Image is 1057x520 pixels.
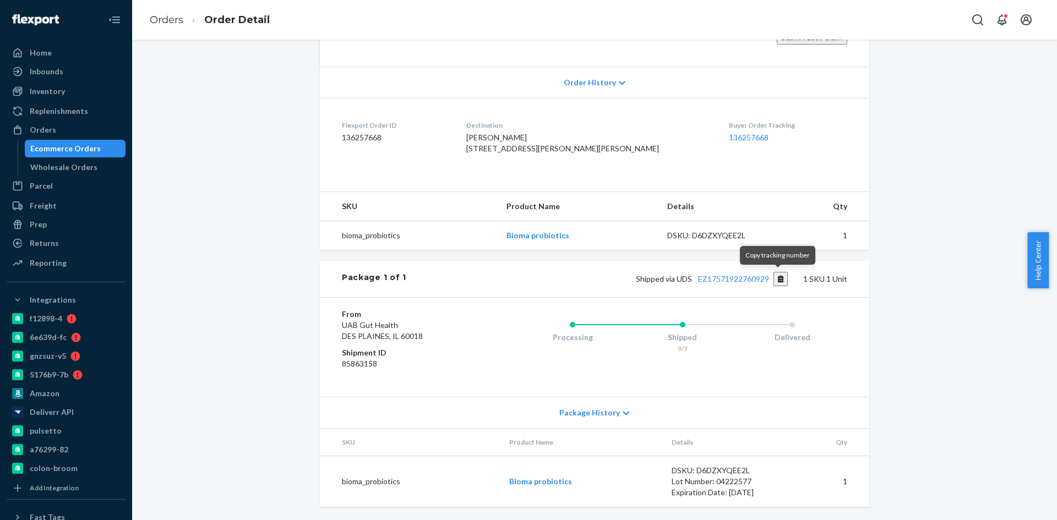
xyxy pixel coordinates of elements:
[30,219,47,230] div: Prep
[509,477,572,486] a: Bioma probiotics
[466,121,711,130] dt: Destination
[7,310,126,327] a: f12898-4
[7,347,126,365] a: gnzsuz-v5
[30,200,57,211] div: Freight
[320,221,498,250] td: bioma_probiotics
[204,14,270,26] a: Order Detail
[7,102,126,120] a: Replenishments
[773,272,788,286] button: Copy tracking number
[30,332,67,343] div: 6e639d-fc
[7,403,126,421] a: Deliverr API
[25,140,126,157] a: Ecommerce Orders
[103,9,126,31] button: Close Navigation
[663,429,784,456] th: Details
[7,291,126,309] button: Integrations
[30,124,56,135] div: Orders
[7,63,126,80] a: Inbounds
[745,251,810,259] span: Copy tracking number
[30,351,66,362] div: gnzsuz-v5
[342,132,449,143] dd: 136257668
[30,86,65,97] div: Inventory
[30,258,67,269] div: Reporting
[7,234,126,252] a: Returns
[7,177,126,195] a: Parcel
[30,180,53,191] div: Parcel
[30,47,52,58] div: Home
[7,422,126,440] a: pulsetto
[564,77,616,88] span: Order History
[7,197,126,215] a: Freight
[1027,232,1049,288] button: Help Center
[320,192,498,221] th: SKU
[498,192,658,221] th: Product Name
[991,9,1013,31] button: Open notifications
[30,463,78,474] div: colon-broom
[517,332,628,343] div: Processing
[628,332,738,343] div: Shipped
[30,106,88,117] div: Replenishments
[30,294,76,305] div: Integrations
[30,388,59,399] div: Amazon
[7,329,126,346] a: 6e639d-fc
[342,309,473,320] dt: From
[506,231,569,240] a: Bioma probiotics
[628,344,738,353] div: 9/7
[658,192,780,221] th: Details
[7,121,126,139] a: Orders
[7,44,126,62] a: Home
[150,14,183,26] a: Orders
[7,481,126,495] a: Add Integration
[30,444,68,455] div: a76299-82
[1015,9,1037,31] button: Open account menu
[559,407,620,418] span: Package History
[25,158,126,176] a: Wholesale Orders
[320,456,500,507] td: bioma_probiotics
[672,476,775,487] div: Lot Number: 04222577
[12,14,59,25] img: Flexport logo
[466,133,659,153] span: [PERSON_NAME] [STREET_ADDRESS][PERSON_NAME][PERSON_NAME]
[500,429,663,456] th: Product Name
[672,465,775,476] div: DSKU: D6DZXYQEE2L
[672,487,775,498] div: Expiration Date: [DATE]
[967,9,989,31] button: Open Search Box
[698,274,769,283] a: EZ17571922760929
[30,313,62,324] div: f12898-4
[7,254,126,272] a: Reporting
[30,425,62,436] div: pulsetto
[30,162,97,173] div: Wholesale Orders
[729,133,769,142] a: 136257668
[342,121,449,130] dt: Flexport Order ID
[320,429,500,456] th: SKU
[30,369,68,380] div: 5176b9-7b
[729,121,847,130] dt: Buyer Order Tracking
[7,459,126,477] a: colon-broom
[30,66,63,77] div: Inbounds
[779,221,869,250] td: 1
[7,366,126,384] a: 5176b9-7b
[667,230,771,241] div: DSKU: D6DZXYQEE2L
[30,143,101,154] div: Ecommerce Orders
[779,192,869,221] th: Qty
[342,320,423,341] span: UAB Gut Health DES PLAINES, IL 60018
[7,385,126,402] a: Amazon
[636,274,788,283] span: Shipped via UDS
[406,272,847,286] div: 1 SKU 1 Unit
[342,272,406,286] div: Package 1 of 1
[737,332,847,343] div: Delivered
[30,407,74,418] div: Deliverr API
[141,4,279,36] ol: breadcrumbs
[7,83,126,100] a: Inventory
[783,429,869,456] th: Qty
[342,347,473,358] dt: Shipment ID
[7,441,126,458] a: a76299-82
[30,238,59,249] div: Returns
[783,456,869,507] td: 1
[342,358,473,369] dd: 85863158
[30,483,79,492] div: Add Integration
[7,216,126,233] a: Prep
